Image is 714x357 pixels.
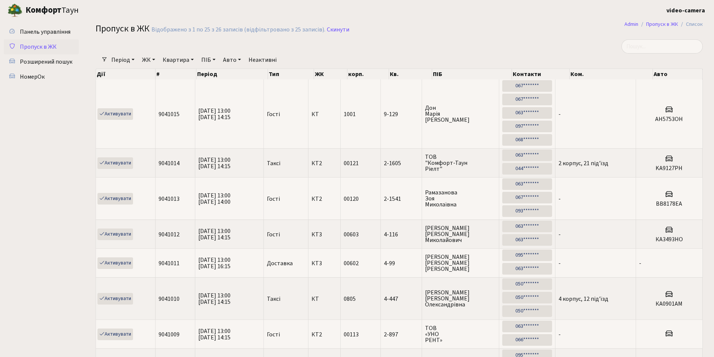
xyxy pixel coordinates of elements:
a: Активувати [97,293,133,305]
a: Період [108,54,138,66]
span: 9041011 [159,259,180,267]
span: 00113 [344,330,359,339]
span: Гості [267,332,280,338]
span: 2-897 [384,332,419,338]
span: КТ2 [311,332,337,338]
span: [DATE] 13:00 [DATE] 14:15 [198,156,231,170]
th: Контакти [512,69,570,79]
span: 9041010 [159,295,180,303]
h5: КА0901АМ [639,300,699,308]
span: Дон Марія [PERSON_NAME] [425,105,496,123]
span: 9041009 [159,330,180,339]
span: [DATE] 13:00 [DATE] 14:15 [198,291,231,306]
span: Панель управління [20,28,70,36]
th: корп. [347,69,389,79]
a: НомерОк [4,69,79,84]
span: Таксі [267,160,280,166]
th: Ком. [570,69,653,79]
th: Авто [653,69,703,79]
span: [DATE] 13:00 [DATE] 14:00 [198,191,231,206]
span: Таксі [267,296,280,302]
th: # [156,69,196,79]
span: 4-447 [384,296,419,302]
span: Гості [267,196,280,202]
span: - [558,330,561,339]
span: - [558,195,561,203]
span: КТ3 [311,232,337,238]
span: Гості [267,232,280,238]
span: 9041012 [159,230,180,239]
span: ТОВ «УНО РЕНТ» [425,325,496,343]
span: [PERSON_NAME] [PERSON_NAME] [PERSON_NAME] [425,254,496,272]
button: Переключити навігацію [94,4,112,16]
th: ПІБ [432,69,512,79]
div: Відображено з 1 по 25 з 26 записів (відфільтровано з 25 записів). [151,26,325,33]
a: ПІБ [198,54,219,66]
span: 1001 [344,110,356,118]
span: 4-116 [384,232,419,238]
span: [DATE] 13:00 [DATE] 14:15 [198,107,231,121]
span: 9-129 [384,111,419,117]
th: Період [196,69,268,79]
span: 9041014 [159,159,180,167]
a: video-camera [666,6,705,15]
img: logo.png [7,3,22,18]
h5: ВВ8178ЕА [639,200,699,208]
span: [DATE] 13:00 [DATE] 14:15 [198,327,231,342]
input: Пошук... [621,39,703,54]
span: 2-1605 [384,160,419,166]
span: 2 корпус, 21 під'їзд [558,159,608,167]
a: Авто [220,54,244,66]
a: Активувати [97,157,133,169]
span: - [639,259,641,267]
span: КТ2 [311,196,337,202]
span: - [558,230,561,239]
span: - [558,259,561,267]
span: 2-1541 [384,196,419,202]
span: 0805 [344,295,356,303]
span: 00602 [344,259,359,267]
a: Неактивні [245,54,280,66]
span: КТ [311,296,337,302]
span: 4 корпус, 12 під'їзд [558,295,608,303]
th: Дії [96,69,156,79]
span: 00121 [344,159,359,167]
th: ЖК [314,69,347,79]
span: Рамазанова Зоя Миколаївна [425,190,496,208]
span: Пропуск в ЖК [20,43,57,51]
span: КТ [311,111,337,117]
span: НомерОк [20,73,45,81]
a: Активувати [97,229,133,240]
span: [DATE] 13:00 [DATE] 16:15 [198,256,231,270]
a: ЖК [139,54,158,66]
span: ТОВ "Комфорт-Таун Ріелт" [425,154,496,172]
span: 4-99 [384,260,419,266]
a: Скинути [327,26,349,33]
span: Розширений пошук [20,58,72,66]
span: [PERSON_NAME] [PERSON_NAME] Миколайович [425,225,496,243]
a: Пропуск в ЖК [4,39,79,54]
span: [DATE] 13:00 [DATE] 14:15 [198,227,231,242]
a: Активувати [97,108,133,120]
a: Активувати [97,257,133,269]
a: Розширений пошук [4,54,79,69]
li: Список [678,20,703,28]
a: Активувати [97,329,133,340]
span: КТ3 [311,260,337,266]
a: Квартира [160,54,197,66]
th: Кв. [389,69,432,79]
th: Тип [268,69,314,79]
span: 00603 [344,230,359,239]
h5: АН5753ОН [639,116,699,123]
h5: KA9127PH [639,165,699,172]
span: [PERSON_NAME] [PERSON_NAME] Олександрівна [425,290,496,308]
a: Admin [624,20,638,28]
span: 00120 [344,195,359,203]
span: КТ2 [311,160,337,166]
a: Активувати [97,193,133,205]
h5: КА3493НО [639,236,699,243]
span: Таун [25,4,79,17]
nav: breadcrumb [613,16,714,32]
a: Панель управління [4,24,79,39]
